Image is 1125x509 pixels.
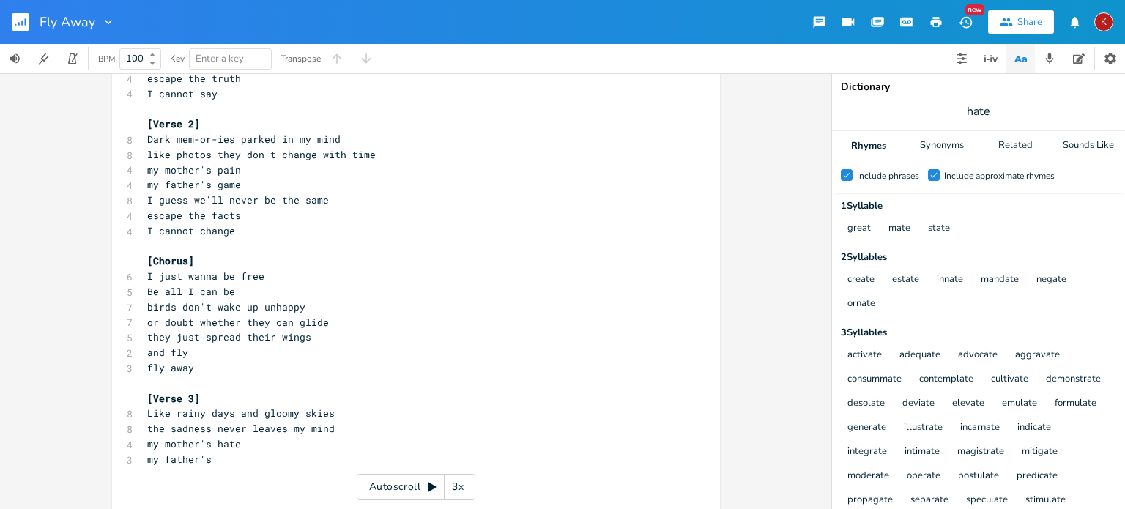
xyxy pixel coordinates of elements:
div: Related [979,131,1052,160]
button: magistrate [957,446,1004,458]
span: I cannot say [147,87,218,100]
button: illustrate [904,422,943,434]
button: integrate [847,446,887,458]
button: contemplate [919,374,973,386]
div: 1 Syllable [841,201,1116,211]
button: adequate [899,349,940,362]
span: my mother's hate [147,437,241,450]
button: postulate [958,470,999,483]
button: demonstrate [1046,374,1101,386]
span: my father's game [147,178,241,191]
div: 3 Syllable s [841,328,1116,338]
div: Autoscroll [357,474,475,500]
button: estate [892,274,919,286]
span: I just wanna be free [147,270,264,283]
button: indicate [1017,422,1051,434]
button: consummate [847,374,902,386]
span: Dark mem-or-ies parked in my mind [147,133,341,146]
div: Share [1017,15,1042,29]
button: intimate [905,446,940,458]
button: state [928,223,950,235]
span: hate [967,103,990,120]
button: operate [907,470,940,483]
div: 3x [445,474,471,500]
span: my mother's pain [147,163,241,177]
span: or doubt whether they can glide [147,316,329,329]
div: New [965,4,984,15]
button: aggravate [1015,349,1060,362]
button: separate [910,494,948,507]
button: deviate [902,398,935,410]
div: Sounds Like [1052,131,1125,160]
button: New [951,9,980,35]
button: activate [847,349,882,362]
button: mate [888,223,910,235]
span: [Chorus] [147,254,194,267]
button: great [847,223,871,235]
div: BPM [98,55,115,63]
div: Include phrases [857,171,919,180]
span: my father's [147,453,212,466]
span: and fly [147,346,188,359]
button: speculate [966,494,1008,507]
button: K [1094,5,1113,39]
span: [Verse 3] [147,392,200,405]
button: predicate [1017,470,1058,483]
span: Like rainy days and gloomy skies [147,406,335,420]
span: I guess we'll never be the same [147,193,329,207]
div: 2 Syllable s [841,253,1116,262]
div: Rhymes [832,131,905,160]
span: fly away [147,361,194,374]
button: desolate [847,398,885,410]
span: I cannot change [147,224,235,237]
button: negate [1036,274,1066,286]
button: elevate [952,398,984,410]
span: Be all I can be [147,285,235,298]
span: Fly Away [40,15,95,29]
button: emulate [1002,398,1037,410]
button: cultivate [991,374,1028,386]
span: birds don't wake up unhappy [147,300,305,313]
div: Dictionary [841,82,1116,92]
button: mandate [981,274,1019,286]
div: Synonyms [905,131,978,160]
span: escape the truth [147,72,241,85]
button: propagate [847,494,893,507]
button: generate [847,422,886,434]
div: Transpose [281,54,321,63]
button: moderate [847,470,889,483]
span: they just spread their wings [147,330,311,343]
button: formulate [1055,398,1096,410]
button: advocate [958,349,998,362]
button: mitigate [1022,446,1058,458]
span: escape the facts [147,209,241,222]
button: ornate [847,298,875,311]
button: innate [937,274,963,286]
button: Share [988,10,1054,34]
div: kerynlee24 [1094,12,1113,31]
div: Include approximate rhymes [944,171,1055,180]
span: the sadness never leaves my mind [147,422,335,435]
span: Enter a key [196,52,244,65]
span: like photos they don't change with time [147,148,376,161]
button: stimulate [1025,494,1066,507]
span: [Verse 2] [147,117,200,130]
button: incarnate [960,422,1000,434]
button: create [847,274,875,286]
div: Key [170,54,185,63]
